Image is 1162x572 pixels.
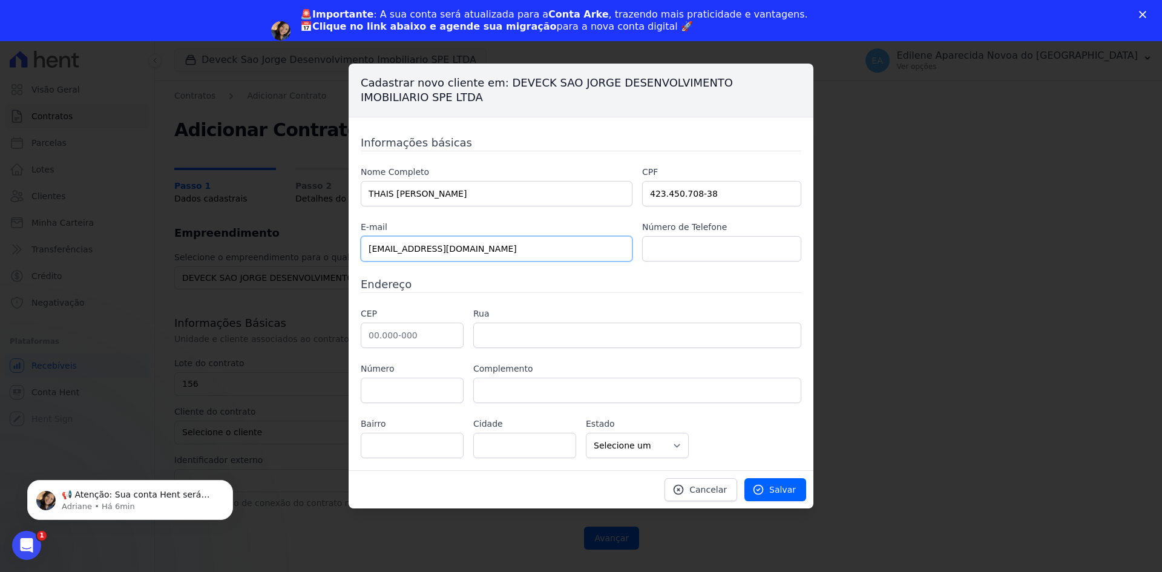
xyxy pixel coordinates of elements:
[349,64,813,117] h3: Cadastrar novo cliente em: DEVECK SAO JORGE DESENVOLVIMENTO IMOBILIARIO SPE LTDA
[300,8,373,20] b: 🚨Importante
[586,418,689,430] label: Estado
[473,418,576,430] label: Cidade
[473,307,801,320] label: Rua
[9,455,251,539] iframe: Intercom notifications mensagem
[744,478,806,501] a: Salvar
[361,134,801,151] h3: Informações básicas
[361,323,464,348] input: 00.000-000
[12,531,41,560] iframe: Intercom live chat
[361,418,464,430] label: Bairro
[642,221,801,234] label: Número de Telefone
[642,166,801,179] label: CPF
[361,363,464,375] label: Número
[1139,11,1151,18] div: Fechar
[361,276,801,292] h3: Endereço
[548,8,608,20] b: Conta Arke
[689,484,727,496] span: Cancelar
[361,307,464,320] label: CEP
[665,478,737,501] a: Cancelar
[361,221,632,234] label: E-mail
[300,40,400,53] a: Agendar migração
[37,531,47,541] span: 1
[312,21,557,32] b: Clique no link abaixo e agende sua migração
[271,21,290,41] img: Profile image for Adriane
[300,8,808,33] div: : A sua conta será atualizada para a , trazendo mais praticidade e vantagens. 📅 para a nova conta...
[769,484,796,496] span: Salvar
[361,166,632,179] label: Nome Completo
[473,363,801,375] label: Complemento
